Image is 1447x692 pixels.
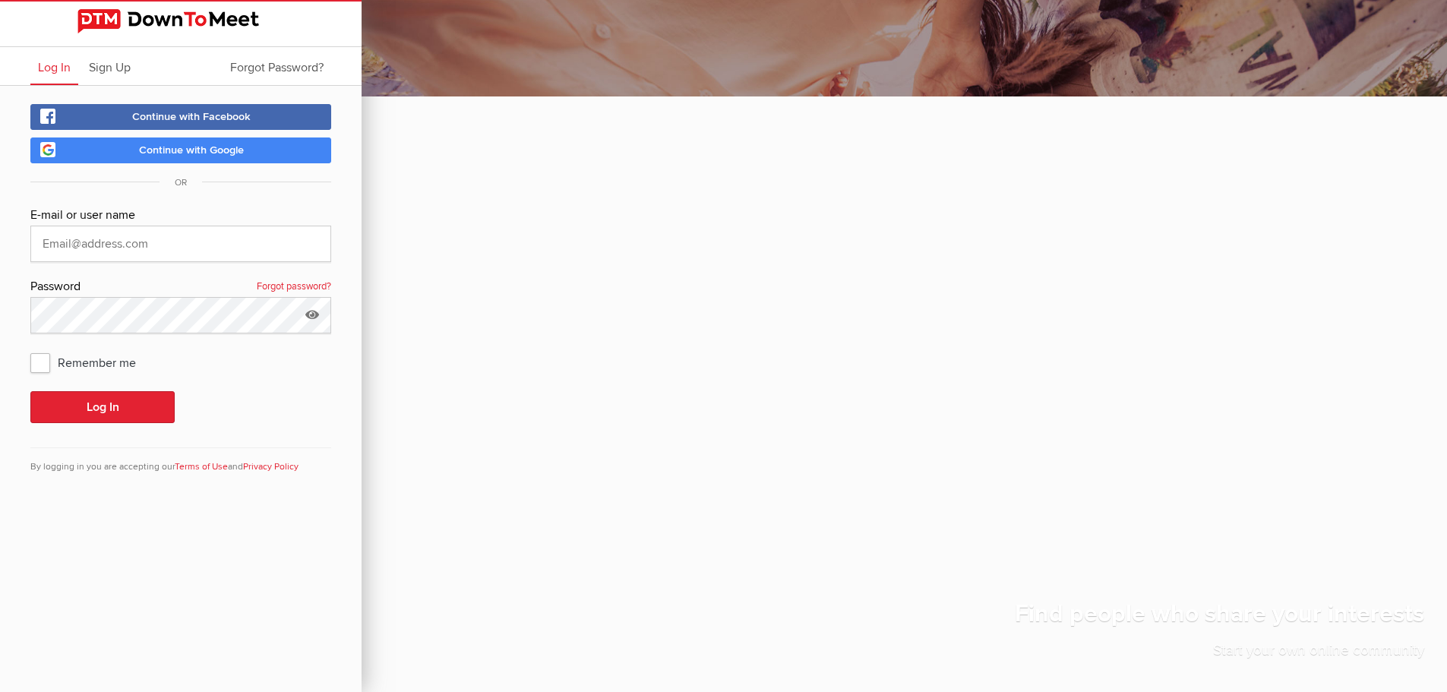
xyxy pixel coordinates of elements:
[139,144,244,156] span: Continue with Google
[223,47,331,85] a: Forgot Password?
[257,277,331,297] a: Forgot password?
[30,137,331,163] a: Continue with Google
[1015,640,1424,669] p: Start your own online community
[1015,599,1424,640] h1: Find people who share your interests
[160,177,202,188] span: OR
[30,226,331,262] input: Email@address.com
[230,60,324,75] span: Forgot Password?
[30,447,331,474] div: By logging in you are accepting our and
[132,110,251,123] span: Continue with Facebook
[81,47,138,85] a: Sign Up
[302,235,320,253] keeper-lock: Open Keeper Popup
[30,349,151,376] span: Remember me
[30,206,331,226] div: E-mail or user name
[30,391,175,423] button: Log In
[30,47,78,85] a: Log In
[30,104,331,130] a: Continue with Facebook
[38,60,71,75] span: Log In
[243,461,299,472] a: Privacy Policy
[175,461,228,472] a: Terms of Use
[30,277,331,297] div: Password
[77,9,284,33] img: DownToMeet
[89,60,131,75] span: Sign Up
